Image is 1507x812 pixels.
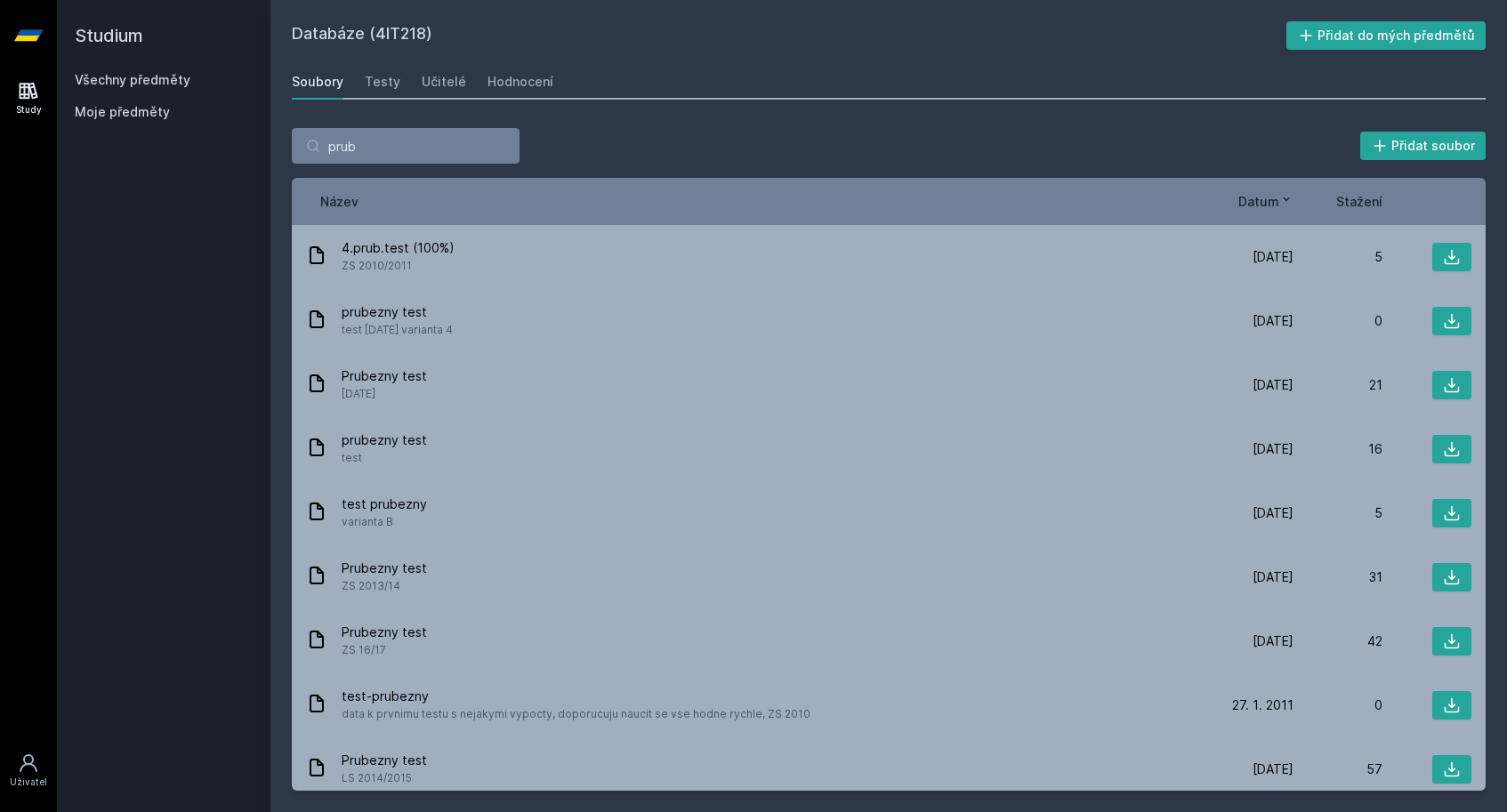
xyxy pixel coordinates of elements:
a: Testy [365,64,400,100]
button: Název [320,192,359,211]
span: test [342,449,427,467]
button: Stažení [1336,192,1382,211]
span: test prubezny [342,495,427,513]
a: Hodnocení [488,64,553,100]
span: Prubezny test [342,559,427,577]
span: [DATE] [1253,248,1293,266]
span: Moje předměty [75,103,170,121]
div: 0 [1293,696,1382,714]
div: Testy [365,73,400,91]
span: [DATE] [1253,312,1293,330]
div: 21 [1293,376,1382,394]
span: [DATE] [1253,760,1293,778]
input: Hledej soubor [292,128,520,164]
span: [DATE] [1253,440,1293,458]
button: Datum [1238,192,1293,211]
span: [DATE] [1253,632,1293,650]
div: 5 [1293,504,1382,522]
div: Study [16,103,42,117]
span: data k prvnimu testu s nejakymi vypocty, doporucuju naucit se vse hodne rychle, ZS 2010 [342,705,810,723]
div: 57 [1293,760,1382,778]
span: Prubezny test [342,752,427,769]
span: [DATE] [1253,568,1293,586]
span: 4.prub.test (100%) [342,239,455,257]
span: ZS 16/17 [342,641,427,659]
span: Prubezny test [342,367,427,385]
span: test [DATE] varianta 4 [342,321,453,339]
span: ZS 2013/14 [342,577,427,595]
div: Uživatel [10,776,47,789]
span: 27. 1. 2011 [1232,696,1293,714]
a: Učitelé [422,64,466,100]
span: prubezny test [342,303,453,321]
div: 5 [1293,248,1382,266]
div: 42 [1293,632,1382,650]
button: Přidat do mých předmětů [1286,21,1487,50]
h2: Databáze (4IT218) [292,21,1286,50]
button: Přidat soubor [1360,132,1487,160]
span: prubezny test [342,431,427,449]
a: Uživatel [4,744,53,798]
div: 31 [1293,568,1382,586]
span: varianta B [342,513,427,531]
div: 16 [1293,440,1382,458]
span: [DATE] [1253,504,1293,522]
div: Soubory [292,73,343,91]
div: Hodnocení [488,73,553,91]
span: test-prubezny [342,687,810,705]
div: Učitelé [422,73,466,91]
a: Study [4,71,53,125]
span: [DATE] [342,385,427,403]
span: LS 2014/2015 [342,769,427,787]
span: [DATE] [1253,376,1293,394]
span: Datum [1238,192,1279,211]
span: Prubezny test [342,623,427,641]
div: 0 [1293,312,1382,330]
a: Všechny předměty [75,72,190,87]
span: ZS 2010/2011 [342,257,455,275]
a: Soubory [292,64,343,100]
